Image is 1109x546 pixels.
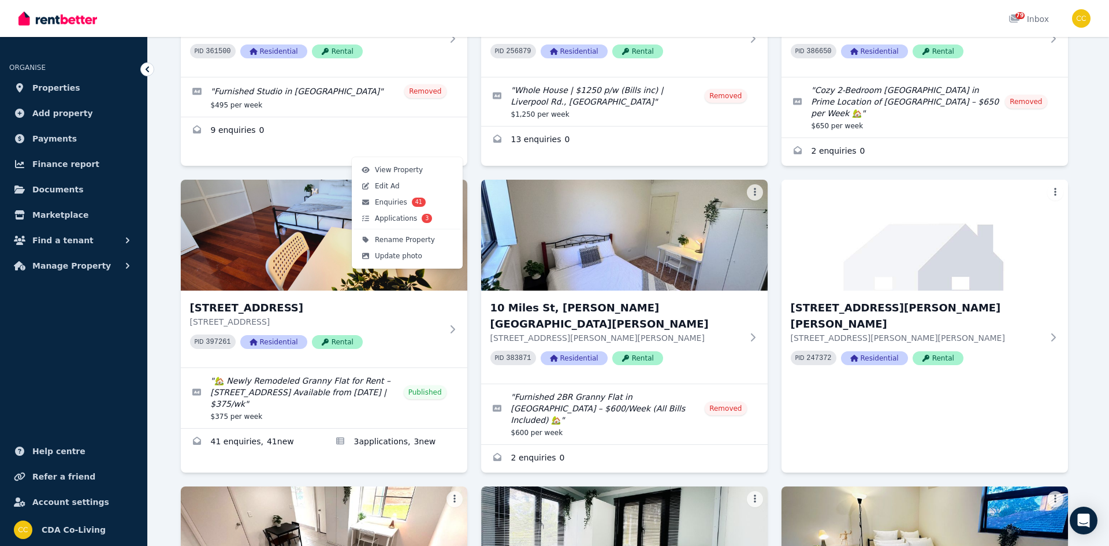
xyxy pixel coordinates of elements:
span: View Property [375,165,423,174]
span: Edit Ad [375,181,400,191]
span: 3 [422,214,432,223]
span: Enquiries [375,198,407,207]
span: Update photo [375,251,422,261]
div: More options [352,157,463,269]
span: Rename Property [375,235,435,244]
span: Applications [375,214,417,223]
span: 41 [412,198,426,207]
